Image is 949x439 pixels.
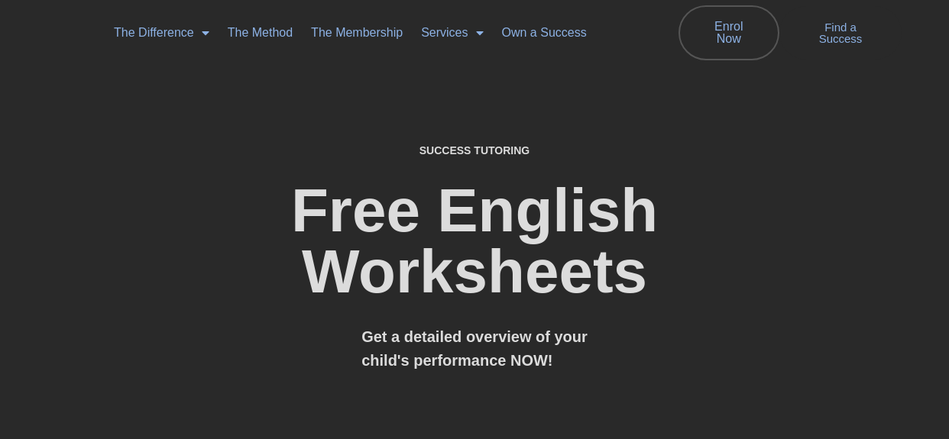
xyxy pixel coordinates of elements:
[779,6,902,60] a: Find a Success
[193,180,756,302] h2: Free English Worksheets​
[105,15,630,50] nav: Menu
[802,21,879,44] span: Find a Success
[412,15,492,50] a: Services
[105,15,219,50] a: The Difference
[493,15,596,50] a: Own a Success
[361,325,588,373] h3: Get a detailed overview of your child's performance NOW!
[679,5,779,60] a: Enrol Now
[348,144,601,157] h4: SUCCESS TUTORING​
[703,21,755,45] span: Enrol Now
[302,15,412,50] a: The Membership
[219,15,302,50] a: The Method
